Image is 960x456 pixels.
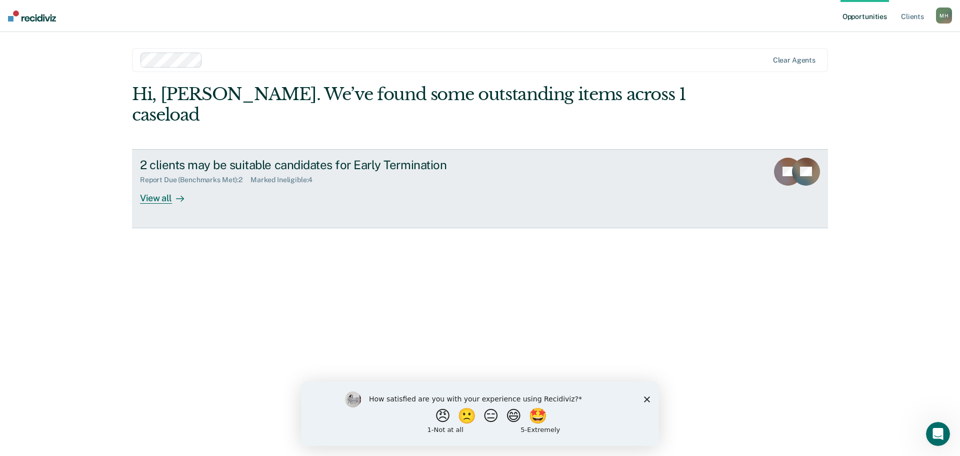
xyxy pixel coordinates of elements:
[926,422,950,446] iframe: Intercom live chat
[132,149,828,228] a: 2 clients may be suitable candidates for Early TerminationReport Due (Benchmarks Met):2Marked Ine...
[250,176,320,184] div: Marked Ineligible : 4
[140,184,196,204] div: View all
[301,381,659,446] iframe: Survey by Kim from Recidiviz
[140,158,491,172] div: 2 clients may be suitable candidates for Early Termination
[773,56,815,65] div: Clear agents
[936,8,952,24] button: MH
[140,176,250,184] div: Report Due (Benchmarks Met) : 2
[8,11,56,22] img: Recidiviz
[132,84,689,125] div: Hi, [PERSON_NAME]. We’ve found some outstanding items across 1 caseload
[936,8,952,24] div: M H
